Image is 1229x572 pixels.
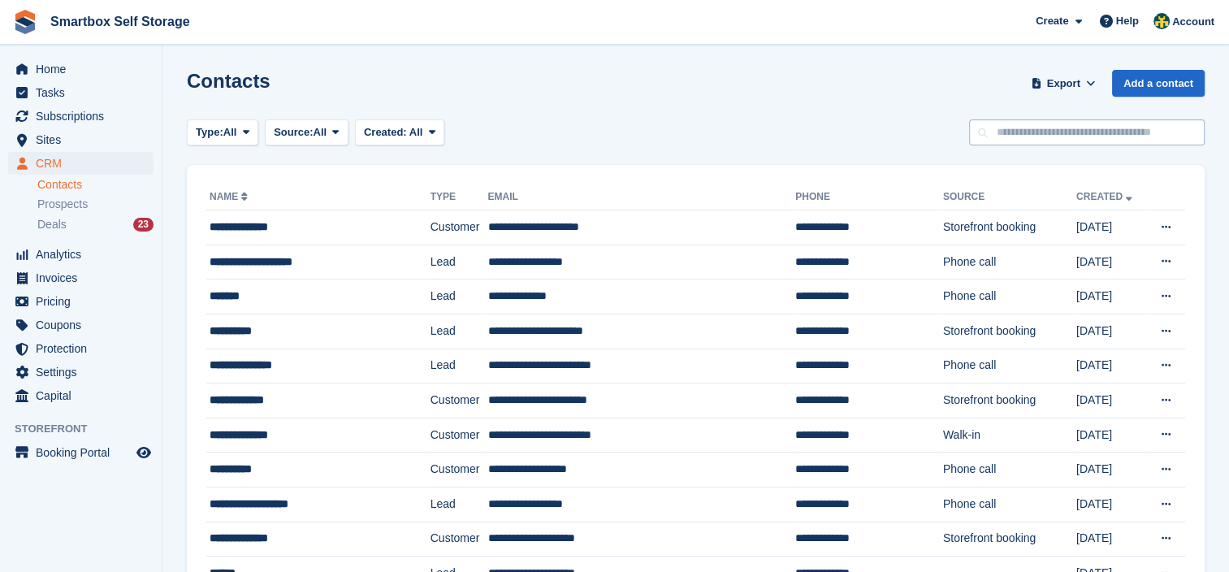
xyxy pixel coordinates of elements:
td: [DATE] [1076,314,1145,349]
td: Storefront booking [943,210,1076,245]
div: 23 [133,218,154,232]
th: Source [943,184,1076,210]
td: [DATE] [1076,418,1145,453]
a: menu [8,58,154,80]
span: Type: [196,124,223,141]
td: [DATE] [1076,522,1145,557]
td: Customer [431,453,488,487]
a: Deals 23 [37,216,154,233]
a: menu [8,243,154,266]
a: menu [8,128,154,151]
a: Contacts [37,177,154,193]
img: stora-icon-8386f47178a22dfd0bd8f6a31ec36ba5ce8667c1dd55bd0f319d3a0aa187defe.svg [13,10,37,34]
span: Create [1036,13,1068,29]
h1: Contacts [187,70,270,92]
td: Customer [431,210,488,245]
a: menu [8,152,154,175]
a: menu [8,337,154,360]
button: Export [1028,70,1099,97]
td: Phone call [943,453,1076,487]
span: Coupons [36,314,133,336]
a: menu [8,81,154,104]
a: menu [8,384,154,407]
span: Deals [37,217,67,232]
span: Home [36,58,133,80]
th: Phone [795,184,943,210]
td: Storefront booking [943,522,1076,557]
td: [DATE] [1076,487,1145,522]
td: Storefront booking [943,314,1076,349]
span: Protection [36,337,133,360]
td: Lead [431,279,488,314]
button: Created: All [355,119,444,146]
a: menu [8,290,154,313]
td: Customer [431,522,488,557]
a: menu [8,105,154,128]
td: Lead [431,487,488,522]
span: Tasks [36,81,133,104]
td: Customer [431,383,488,418]
span: Sites [36,128,133,151]
td: Lead [431,314,488,349]
td: Customer [431,418,488,453]
td: [DATE] [1076,383,1145,418]
span: Capital [36,384,133,407]
td: Walk-in [943,418,1076,453]
td: [DATE] [1076,279,1145,314]
span: All [409,126,423,138]
span: Storefront [15,421,162,437]
span: Prospects [37,197,88,212]
a: Prospects [37,196,154,213]
a: Preview store [134,443,154,462]
td: [DATE] [1076,349,1145,383]
button: Type: All [187,119,258,146]
span: Created: [364,126,407,138]
a: Add a contact [1112,70,1205,97]
a: menu [8,361,154,383]
a: menu [8,266,154,289]
a: menu [8,314,154,336]
span: Analytics [36,243,133,266]
button: Source: All [265,119,348,146]
span: Invoices [36,266,133,289]
td: [DATE] [1076,453,1145,487]
td: [DATE] [1076,245,1145,279]
span: All [223,124,237,141]
span: Subscriptions [36,105,133,128]
span: Pricing [36,290,133,313]
td: Phone call [943,245,1076,279]
a: Name [210,191,251,202]
span: All [314,124,327,141]
td: Phone call [943,279,1076,314]
td: [DATE] [1076,210,1145,245]
td: Storefront booking [943,383,1076,418]
th: Email [487,184,795,210]
span: Booking Portal [36,441,133,464]
span: Help [1116,13,1139,29]
span: Account [1172,14,1214,30]
span: Export [1047,76,1080,92]
a: menu [8,441,154,464]
td: Phone call [943,487,1076,522]
td: Phone call [943,349,1076,383]
span: Settings [36,361,133,383]
td: Lead [431,349,488,383]
span: Source: [274,124,313,141]
span: CRM [36,152,133,175]
a: Smartbox Self Storage [44,8,197,35]
th: Type [431,184,488,210]
img: Faye Hammond [1153,13,1170,29]
a: Created [1076,191,1136,202]
td: Lead [431,245,488,279]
